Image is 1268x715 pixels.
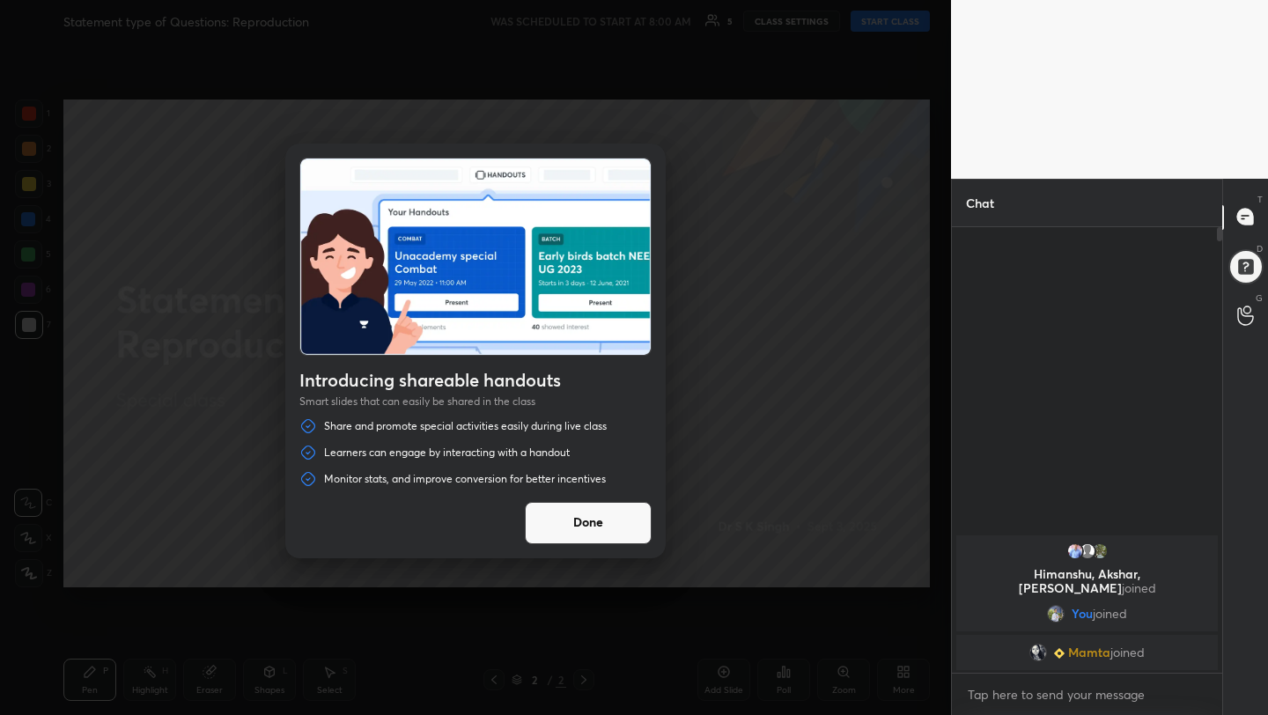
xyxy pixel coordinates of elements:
[324,446,570,460] p: Learners can engage by interacting with a handout
[1257,193,1263,206] p: T
[1257,242,1263,255] p: D
[1091,542,1109,560] img: 2cd73946826a445b9fb987eb65b873f2.jpg
[952,532,1222,674] div: grid
[299,394,652,409] p: Smart slides that can easily be shared in the class
[1110,645,1145,660] span: joined
[1079,542,1096,560] img: default.png
[952,180,1008,226] p: Chat
[1072,607,1093,621] span: You
[1047,605,1065,623] img: f577a7757f304b7ba8cb9e24b076a904.jpg
[1068,645,1110,660] span: Mamta
[1093,607,1127,621] span: joined
[1054,647,1065,658] img: Learner_Badge_beginner_1_8b307cf2a0.svg
[300,158,651,355] img: intro_batch_card.png
[324,472,606,486] p: Monitor stats, and improve conversion for better incentives
[525,502,652,544] button: Done
[1029,644,1047,661] img: 69e1c21d74d64b109a079aba498b70f0.jpg
[1256,291,1263,305] p: G
[324,419,607,433] p: Share and promote special activities easily during live class
[1066,542,1084,560] img: 8726278b91154a3585e5cc347211b554.jpg
[967,567,1207,595] p: Himanshu, Akshar, [PERSON_NAME]
[299,370,652,391] h4: Introducing shareable handouts
[1122,579,1156,596] span: joined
